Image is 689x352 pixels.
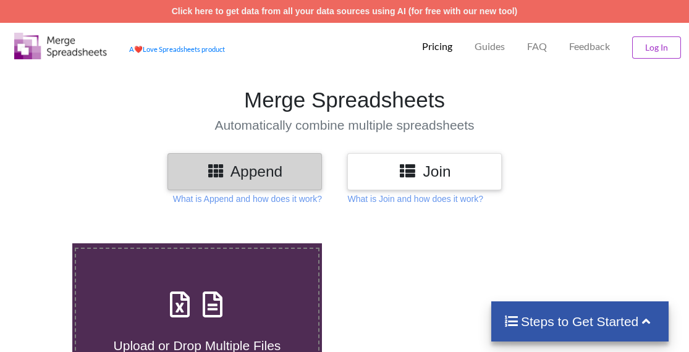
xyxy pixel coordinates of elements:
p: Pricing [422,40,452,53]
a: AheartLove Spreadsheets product [129,45,225,53]
span: heart [134,45,143,53]
p: Guides [475,40,505,53]
h4: Steps to Get Started [504,314,656,329]
p: FAQ [527,40,547,53]
h3: Join [357,162,492,180]
span: Feedback [569,41,610,51]
a: Click here to get data from all your data sources using AI (for free with our new tool) [172,6,518,16]
button: Log In [632,36,681,59]
h3: Append [177,162,313,180]
p: What is Append and how does it work? [173,193,322,205]
p: What is Join and how does it work? [347,193,483,205]
img: Logo.png [14,33,107,59]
